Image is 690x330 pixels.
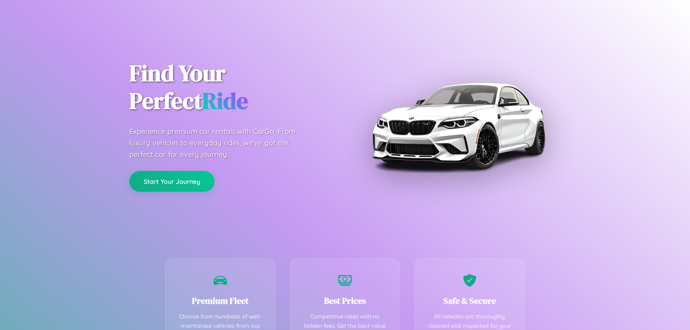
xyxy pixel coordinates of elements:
[202,85,248,116] span: Ride
[129,126,309,160] p: Experience premium car rentals with CarGo. From luxury vehicles to everyday rides, we've got the ...
[129,171,215,192] button: Start Your Journey
[301,295,389,307] h3: Best Prices
[368,36,548,215] img: Premium BMW car rental vehicle
[425,295,514,307] h3: Safe & Secure
[129,60,334,115] h1: Find Your Perfect
[176,295,264,307] h3: Premium Fleet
